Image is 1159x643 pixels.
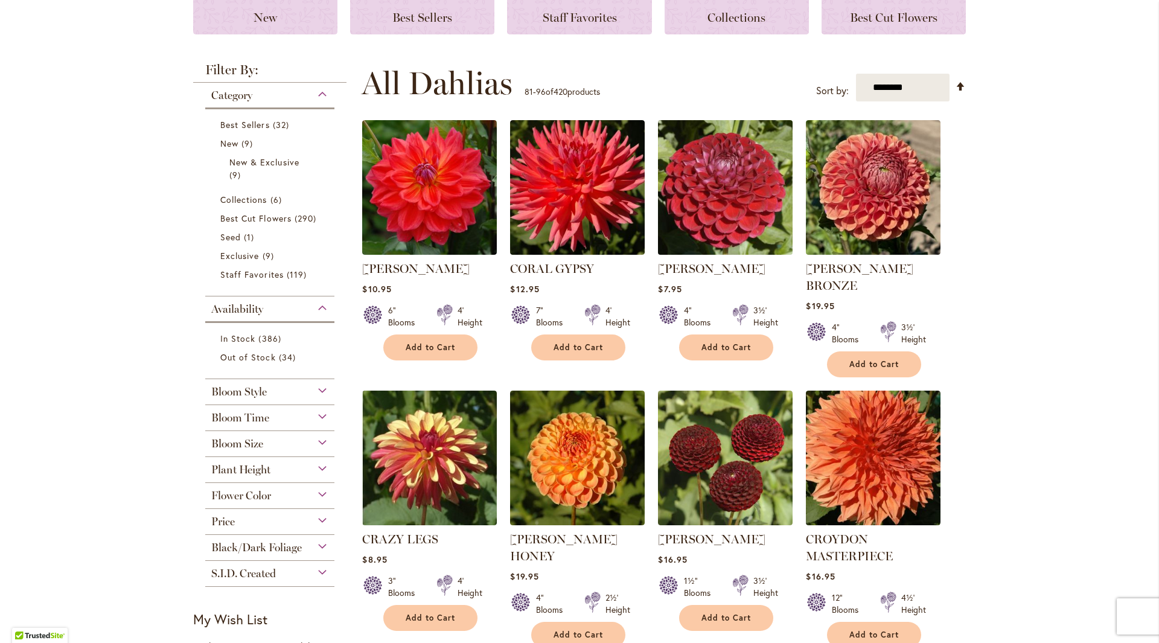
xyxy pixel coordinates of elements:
a: [PERSON_NAME] HONEY [510,532,618,563]
span: Add to Cart [406,613,455,623]
span: 81 [525,86,533,97]
button: Add to Cart [531,334,625,360]
div: 3" Blooms [388,575,422,599]
button: Add to Cart [383,334,477,360]
a: [PERSON_NAME] BRONZE [806,261,913,293]
a: Staff Favorites [220,268,322,281]
span: Add to Cart [849,630,899,640]
span: Bloom Time [211,411,269,424]
span: Add to Cart [701,342,751,353]
div: 1½" Blooms [684,575,718,599]
a: CORAL GYPSY [510,261,594,276]
span: Add to Cart [554,630,603,640]
a: Collections [220,193,322,206]
p: - of products [525,82,600,101]
span: Out of Stock [220,351,276,363]
a: CROYDON MASTERPIECE [806,532,893,563]
div: 6" Blooms [388,304,422,328]
span: $16.95 [658,554,687,565]
a: CRICHTON HONEY [510,516,645,528]
span: Best Cut Flowers [220,213,292,224]
span: 1 [244,231,257,243]
a: COOPER BLAINE [362,246,497,257]
div: 4' Height [458,575,482,599]
span: 96 [536,86,546,97]
span: 9 [263,249,277,262]
label: Sort by: [816,80,849,102]
span: Category [211,89,252,102]
span: $10.95 [362,283,391,295]
span: Flower Color [211,489,271,502]
span: Best Sellers [392,10,452,25]
span: Best Sellers [220,119,270,130]
a: CROYDON MASTERPIECE [806,516,940,528]
a: CORNEL BRONZE [806,246,940,257]
a: [PERSON_NAME] [658,261,765,276]
img: CORAL GYPSY [510,120,645,255]
a: CRAZY LEGS [362,532,438,546]
span: 9 [229,168,244,181]
a: Best Cut Flowers [220,212,322,225]
strong: My Wish List [193,610,267,628]
span: Seed [220,231,241,243]
a: New &amp; Exclusive [229,156,313,181]
span: Add to Cart [554,342,603,353]
div: 12" Blooms [832,592,866,616]
div: 4' Height [458,304,482,328]
span: Black/Dark Foliage [211,541,302,554]
span: 290 [295,212,319,225]
a: New [220,137,322,150]
span: $16.95 [806,571,835,582]
div: 4" Blooms [536,592,570,616]
span: Collections [707,10,765,25]
img: CORNEL [655,117,796,258]
span: Best Cut Flowers [850,10,937,25]
span: 420 [554,86,567,97]
a: Seed [220,231,322,243]
span: 9 [241,137,256,150]
button: Add to Cart [679,334,773,360]
button: Add to Cart [383,605,477,631]
div: 4½' Height [901,592,926,616]
img: CRICHTON HONEY [510,391,645,525]
span: $12.95 [510,283,539,295]
img: COOPER BLAINE [362,120,497,255]
a: CRAZY LEGS [362,516,497,528]
span: S.I.D. Created [211,567,276,580]
span: Collections [220,194,267,205]
span: Staff Favorites [543,10,617,25]
span: Add to Cart [849,359,899,369]
a: CROSSFIELD EBONY [658,516,793,528]
span: New [220,138,238,149]
span: Bloom Size [211,437,263,450]
span: 34 [279,351,299,363]
iframe: Launch Accessibility Center [9,600,43,634]
div: 4" Blooms [832,321,866,345]
span: Add to Cart [701,613,751,623]
a: In Stock 386 [220,332,322,345]
span: Add to Cart [406,342,455,353]
span: $8.95 [362,554,387,565]
span: 32 [273,118,292,131]
a: Best Sellers [220,118,322,131]
span: Staff Favorites [220,269,284,280]
span: Plant Height [211,463,270,476]
span: Price [211,515,235,528]
div: 3½' Height [753,575,778,599]
span: Bloom Style [211,385,267,398]
span: Exclusive [220,250,259,261]
div: 4" Blooms [684,304,718,328]
span: 6 [270,193,285,206]
span: Availability [211,302,263,316]
span: 119 [287,268,310,281]
span: $7.95 [658,283,682,295]
div: 7" Blooms [536,304,570,328]
span: New & Exclusive [229,156,299,168]
a: [PERSON_NAME] [658,532,765,546]
span: In Stock [220,333,255,344]
img: CROYDON MASTERPIECE [806,391,940,525]
span: All Dahlias [362,65,512,101]
button: Add to Cart [679,605,773,631]
img: CORNEL BRONZE [806,120,940,255]
span: $19.95 [806,300,834,312]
